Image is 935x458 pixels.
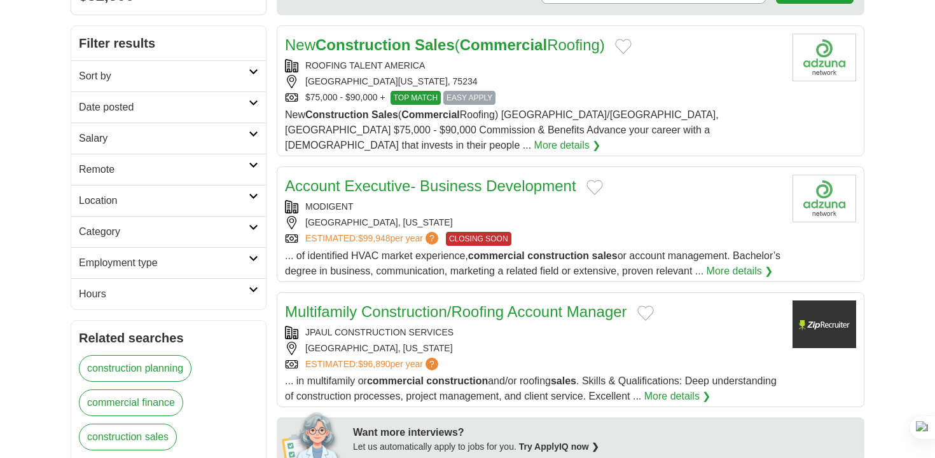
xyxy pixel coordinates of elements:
a: More details ❯ [644,389,711,404]
div: [GEOGRAPHIC_DATA][US_STATE], 75234 [285,75,782,88]
div: Let us automatically apply to jobs for you. [353,440,857,454]
h2: Date posted [79,100,249,115]
a: Salary [71,123,266,154]
div: [GEOGRAPHIC_DATA], [US_STATE] [285,342,782,355]
span: EASY APPLY [443,91,495,105]
span: ... of identified HVAC market experience, or account management. Bachelor’s degree in business, c... [285,250,780,276]
img: Company logo [793,300,856,348]
button: Add to favorite jobs [615,39,632,54]
h2: Sort by [79,69,249,84]
span: ? [426,232,438,245]
div: Want more interviews? [353,425,857,440]
strong: sales [592,250,618,261]
a: ESTIMATED:$99,948per year? [305,232,441,246]
a: Account Executive- Business Development [285,177,576,194]
h2: Location [79,193,249,208]
strong: Sales [415,36,455,53]
span: ? [426,358,438,370]
h2: Employment type [79,255,249,271]
strong: Commercial [401,109,460,120]
h2: Category [79,224,249,239]
span: TOP MATCH [391,91,441,105]
div: JPAUL CONSTRUCTION SERVICES [285,326,782,339]
h2: Filter results [71,26,266,60]
a: More details ❯ [534,138,601,153]
img: Company logo [793,34,856,81]
h2: Salary [79,131,249,146]
span: $99,948 [358,233,391,243]
strong: commercial [367,375,424,386]
a: ESTIMATED:$96,890per year? [305,358,441,371]
a: Hours [71,278,266,309]
a: Location [71,185,266,216]
a: Try ApplyIQ now ❯ [519,441,599,452]
div: MODIGENT [285,200,782,213]
a: Multifamily Construction/Roofing Account Manager [285,303,627,320]
img: Company logo [793,175,856,222]
h2: Related searches [79,328,258,347]
strong: Construction [315,36,410,53]
span: $96,890 [358,359,391,369]
strong: construction [426,375,488,386]
strong: Commercial [460,36,547,53]
a: Remote [71,154,266,185]
strong: construction [527,250,589,261]
a: construction sales [79,424,177,450]
span: New ( Roofing) [GEOGRAPHIC_DATA]/[GEOGRAPHIC_DATA], [GEOGRAPHIC_DATA] $75,000 - $90,000 Commissio... [285,109,719,151]
a: commercial finance [79,389,183,416]
a: Employment type [71,247,266,278]
strong: Construction [305,109,369,120]
strong: Sales [371,109,398,120]
a: Sort by [71,60,266,91]
a: Date posted [71,91,266,123]
span: ... in multifamily or and/or roofing . Skills & Qualifications: Deep understanding of constructio... [285,375,777,401]
div: $75,000 - $90,000 + [285,91,782,105]
a: construction planning [79,355,191,382]
button: Add to favorite jobs [586,180,603,195]
a: Category [71,216,266,247]
span: CLOSING SOON [446,232,511,246]
a: More details ❯ [707,264,773,279]
strong: sales [551,375,576,386]
h2: Remote [79,162,249,177]
div: [GEOGRAPHIC_DATA], [US_STATE] [285,216,782,229]
div: ROOFING TALENT AMERICA [285,59,782,72]
button: Add to favorite jobs [637,306,654,321]
strong: commercial [468,250,525,261]
a: NewConstruction Sales(CommercialRoofing) [285,36,605,53]
h2: Hours [79,286,249,302]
